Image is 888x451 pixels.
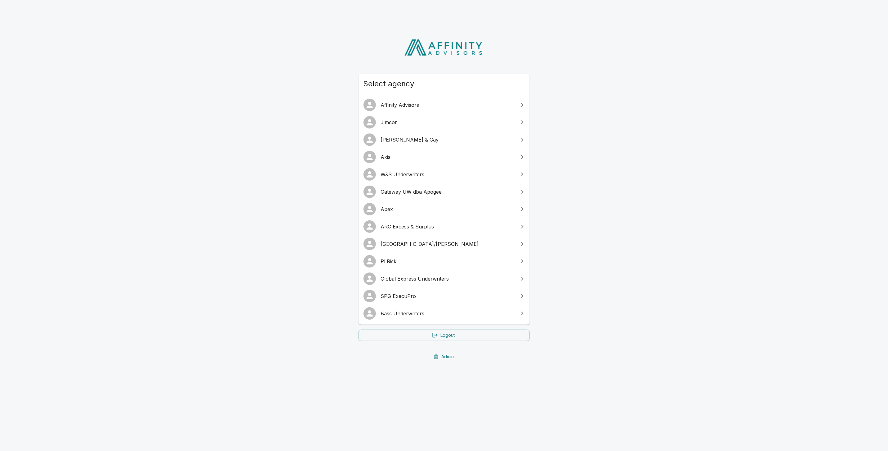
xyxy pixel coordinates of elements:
[381,171,515,178] span: W&S Underwriters
[359,287,530,305] a: SPG ExecuPro
[381,119,515,126] span: Jimcor
[381,223,515,230] span: ARC Excess & Surplus
[359,166,530,183] a: W&S Underwriters
[381,258,515,265] span: PLRisk
[381,310,515,317] span: Bass Underwriters
[359,218,530,235] a: ARC Excess & Surplus
[359,270,530,287] a: Global Express Underwriters
[381,101,515,109] span: Affinity Advisors
[359,114,530,131] a: Jimcor
[381,188,515,196] span: Gateway UW dba Apogee
[359,183,530,201] a: Gateway UW dba Apogee
[381,153,515,161] span: Axis
[359,305,530,322] a: Bass Underwriters
[399,37,489,58] img: Affinity Advisors Logo
[381,292,515,300] span: SPG ExecuPro
[359,351,530,363] a: Admin
[359,330,530,341] a: Logout
[381,205,515,213] span: Apex
[359,96,530,114] a: Affinity Advisors
[364,79,525,89] span: Select agency
[381,275,515,282] span: Global Express Underwriters
[359,148,530,166] a: Axis
[359,235,530,253] a: [GEOGRAPHIC_DATA]/[PERSON_NAME]
[381,136,515,143] span: [PERSON_NAME] & Cay
[359,253,530,270] a: PLRisk
[381,240,515,248] span: [GEOGRAPHIC_DATA]/[PERSON_NAME]
[359,201,530,218] a: Apex
[359,131,530,148] a: [PERSON_NAME] & Cay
